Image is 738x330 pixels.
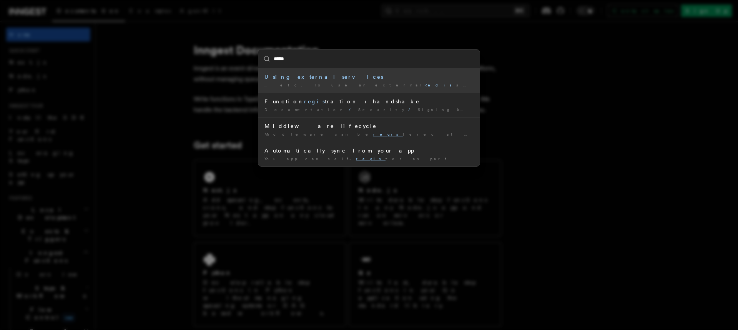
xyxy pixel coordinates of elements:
[349,107,355,112] span: /
[264,122,474,130] div: Middleware lifecycle
[418,107,583,112] span: Signing keys and SDK security
[356,156,386,161] mark: regis
[264,98,474,105] div: Function tration + handshake
[264,73,474,81] div: Using external services
[264,156,474,162] div: You app can self- ter as part of its startup …
[264,147,474,154] div: Automatically sync from your app
[408,107,415,112] span: /
[304,98,325,104] mark: regis
[264,131,474,137] div: Middleware can be tered at the Inngest clients or functions …
[424,83,456,87] mark: Redis
[358,107,405,112] span: Security
[373,132,403,136] mark: regis
[264,82,474,88] div: … etc. To use an external server, set the …
[264,107,346,112] span: Documentation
